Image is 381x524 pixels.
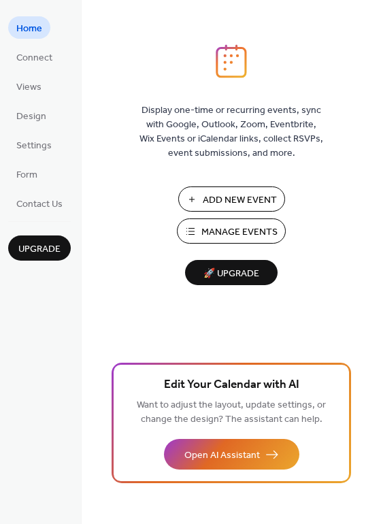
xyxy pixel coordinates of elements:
[8,133,60,156] a: Settings
[164,439,299,470] button: Open AI Assistant
[8,235,71,261] button: Upgrade
[16,197,63,212] span: Contact Us
[16,139,52,153] span: Settings
[185,260,278,285] button: 🚀 Upgrade
[164,376,299,395] span: Edit Your Calendar with AI
[16,80,42,95] span: Views
[203,193,277,208] span: Add New Event
[16,51,52,65] span: Connect
[16,168,37,182] span: Form
[184,448,260,463] span: Open AI Assistant
[8,192,71,214] a: Contact Us
[201,225,278,240] span: Manage Events
[137,396,326,429] span: Want to adjust the layout, update settings, or change the design? The assistant can help.
[216,44,247,78] img: logo_icon.svg
[177,218,286,244] button: Manage Events
[8,163,46,185] a: Form
[193,265,269,283] span: 🚀 Upgrade
[139,103,323,161] span: Display one-time or recurring events, sync with Google, Outlook, Zoom, Eventbrite, Wix Events or ...
[18,242,61,257] span: Upgrade
[178,186,285,212] button: Add New Event
[16,110,46,124] span: Design
[8,16,50,39] a: Home
[8,104,54,127] a: Design
[8,46,61,68] a: Connect
[16,22,42,36] span: Home
[8,75,50,97] a: Views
